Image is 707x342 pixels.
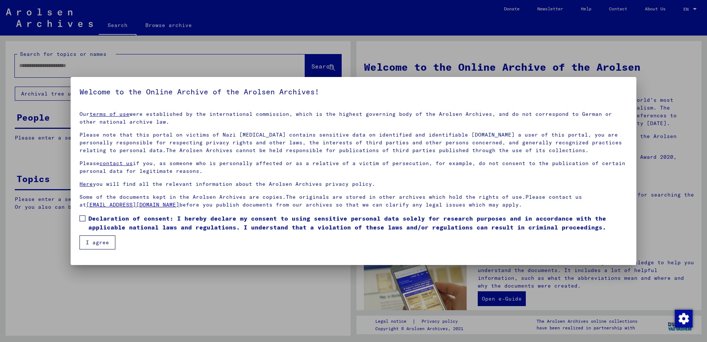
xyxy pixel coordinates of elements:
[80,181,93,187] a: Here
[86,201,179,208] a: [EMAIL_ADDRESS][DOMAIN_NAME]
[80,160,627,175] p: Please if you, as someone who is personally affected or as a relative of a victim of persecution,...
[80,131,627,154] p: Please note that this portal on victims of Nazi [MEDICAL_DATA] contains sensitive data on identif...
[80,235,115,249] button: I agree
[80,86,627,98] h5: Welcome to the Online Archive of the Arolsen Archives!
[80,110,627,126] p: Our were established by the international commission, which is the highest governing body of the ...
[88,214,627,232] span: Declaration of consent: I hereby declare my consent to using sensitive personal data solely for r...
[80,193,627,209] p: Some of the documents kept in the Arolsen Archives are copies.The originals are stored in other a...
[675,310,693,328] img: Change consent
[80,180,627,188] p: you will find all the relevant information about the Arolsen Archives privacy policy.
[89,111,129,117] a: terms of use
[99,160,133,167] a: contact us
